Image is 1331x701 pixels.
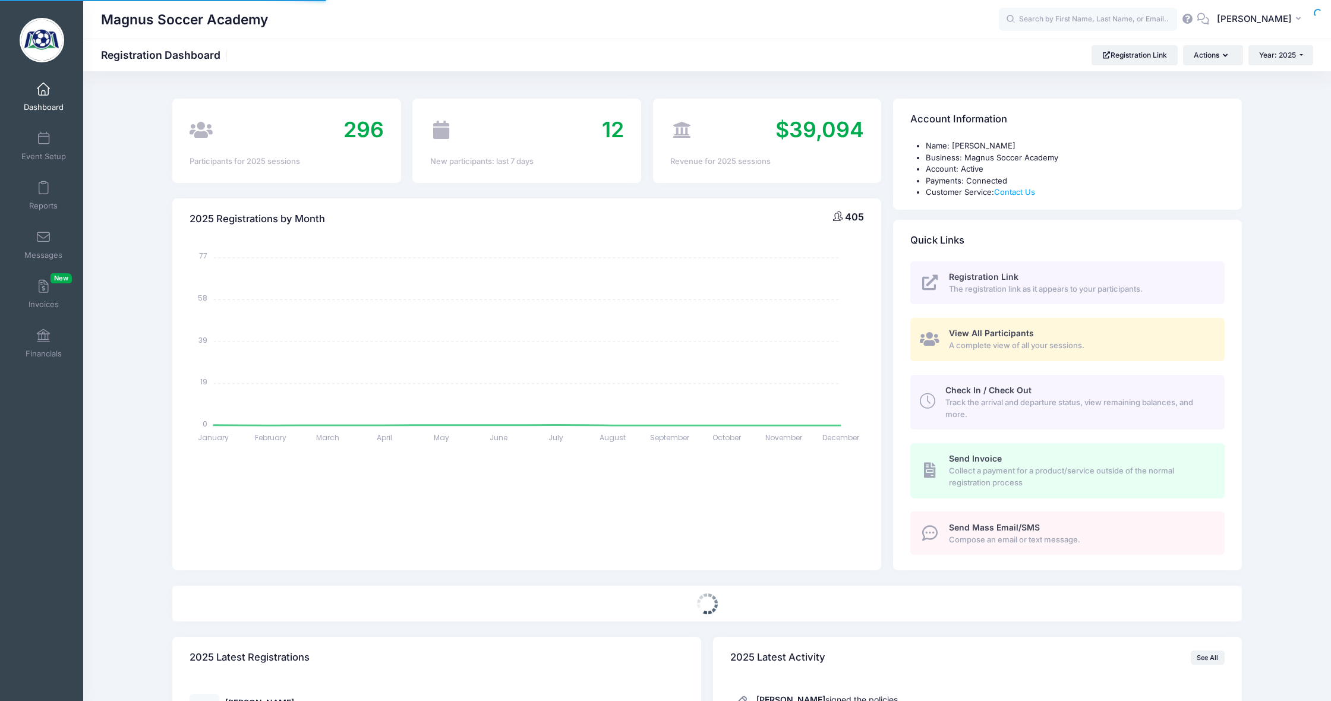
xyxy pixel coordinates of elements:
span: Send Mass Email/SMS [949,522,1040,532]
li: Account: Active [926,163,1224,175]
li: Payments: Connected [926,175,1224,187]
tspan: 39 [199,334,208,345]
span: Track the arrival and departure status, view remaining balances, and more. [945,397,1211,420]
button: Actions [1183,45,1242,65]
a: Send Invoice Collect a payment for a product/service outside of the normal registration process [910,443,1224,498]
div: Revenue for 2025 sessions [670,156,864,168]
h4: 2025 Latest Registrations [190,641,310,675]
span: Reports [29,201,58,211]
span: Check In / Check Out [945,385,1032,395]
span: Registration Link [949,271,1018,282]
span: Send Invoice [949,453,1002,463]
input: Search by First Name, Last Name, or Email... [999,8,1177,31]
tspan: December [823,432,860,443]
div: New participants: last 7 days [430,156,624,168]
h4: Account Information [910,103,1007,137]
tspan: 77 [200,251,208,261]
li: Business: Magnus Soccer Academy [926,152,1224,164]
h4: 2025 Latest Activity [730,641,825,675]
a: InvoicesNew [15,273,72,315]
span: View All Participants [949,328,1034,338]
a: Check In / Check Out Track the arrival and departure status, view remaining balances, and more. [910,375,1224,430]
span: [PERSON_NAME] [1217,12,1292,26]
tspan: May [434,432,450,443]
span: A complete view of all your sessions. [949,340,1211,352]
span: Messages [24,250,62,260]
a: See All [1191,651,1225,665]
a: Messages [15,224,72,266]
tspan: August [600,432,626,443]
span: Compose an email or text message. [949,534,1211,546]
tspan: October [713,432,742,443]
a: Contact Us [994,187,1035,197]
a: Registration Link [1092,45,1178,65]
tspan: November [766,432,803,443]
a: Event Setup [15,125,72,167]
span: 296 [343,116,384,143]
h1: Magnus Soccer Academy [101,6,268,33]
a: Financials [15,323,72,364]
span: Collect a payment for a product/service outside of the normal registration process [949,465,1211,488]
div: Participants for 2025 sessions [190,156,383,168]
span: Event Setup [21,151,66,162]
span: The registration link as it appears to your participants. [949,283,1211,295]
a: Reports [15,175,72,216]
button: [PERSON_NAME] [1209,6,1313,33]
span: New [51,273,72,283]
h4: Quick Links [910,223,964,257]
a: Send Mass Email/SMS Compose an email or text message. [910,511,1224,555]
span: Year: 2025 [1259,50,1296,59]
tspan: September [651,432,690,443]
h1: Registration Dashboard [101,49,231,61]
button: Year: 2025 [1248,45,1313,65]
tspan: January [198,432,229,443]
tspan: June [490,432,508,443]
tspan: March [316,432,339,443]
tspan: 19 [201,377,208,387]
tspan: February [255,432,286,443]
span: Dashboard [24,102,64,112]
span: Invoices [29,299,59,310]
tspan: April [377,432,393,443]
span: 12 [602,116,624,143]
span: 405 [845,211,864,223]
li: Name: [PERSON_NAME] [926,140,1224,152]
a: Registration Link The registration link as it appears to your participants. [910,261,1224,305]
img: Magnus Soccer Academy [20,18,64,62]
h4: 2025 Registrations by Month [190,202,325,236]
span: Financials [26,349,62,359]
a: View All Participants A complete view of all your sessions. [910,318,1224,361]
li: Customer Service: [926,187,1224,198]
a: Dashboard [15,76,72,118]
tspan: July [548,432,563,443]
tspan: 58 [198,293,208,303]
tspan: 0 [203,418,208,428]
span: $39,094 [775,116,864,143]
